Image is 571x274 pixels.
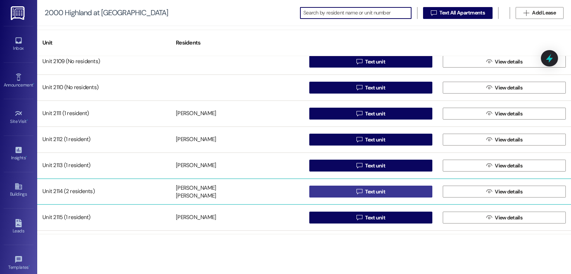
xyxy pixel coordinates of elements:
button: Text unit [309,134,432,146]
button: View details [443,56,566,68]
span: View details [495,214,522,222]
button: Text unit [309,186,432,198]
span: Text unit [365,110,385,118]
i:  [486,59,492,65]
span: Text unit [365,162,385,170]
div: [PERSON_NAME] [176,214,216,222]
i:  [357,215,362,221]
span: Text All Apartments [439,9,485,17]
button: Add Lease [516,7,564,19]
div: 2000 Highland at [GEOGRAPHIC_DATA] [45,9,168,17]
i:  [357,137,362,143]
button: View details [443,108,566,120]
img: ResiDesk Logo [11,6,26,20]
i:  [357,59,362,65]
span: • [29,264,30,269]
a: Templates • [4,253,33,273]
i:  [357,163,362,169]
i:  [357,85,362,91]
div: Unit [37,34,171,52]
button: Text unit [309,82,432,94]
span: • [27,118,28,123]
span: View details [495,58,522,66]
i:  [486,163,492,169]
button: View details [443,186,566,198]
button: View details [443,134,566,146]
span: Text unit [365,136,385,144]
button: Text unit [309,108,432,120]
span: • [26,154,27,159]
span: Text unit [365,84,385,92]
i:  [486,137,492,143]
i:  [357,189,362,195]
button: Text unit [309,56,432,68]
span: Text unit [365,58,385,66]
div: Unit 2112 (1 resident) [37,132,171,147]
i:  [431,10,436,16]
div: [PERSON_NAME] [176,192,216,200]
div: [PERSON_NAME] [176,136,216,144]
div: Residents [171,34,304,52]
i:  [523,10,529,16]
a: Insights • [4,144,33,164]
div: [PERSON_NAME] [176,162,216,170]
a: Site Visit • [4,107,33,127]
button: Text All Apartments [423,7,493,19]
div: Unit 2110 (No residents) [37,80,171,95]
span: View details [495,84,522,92]
i:  [486,215,492,221]
span: Add Lease [532,9,556,17]
div: Unit 2115 (1 resident) [37,210,171,225]
span: View details [495,110,522,118]
div: Unit 2114 (2 residents) [37,184,171,199]
span: • [33,81,34,87]
div: Unit 2109 (No residents) [37,54,171,69]
span: View details [495,188,522,196]
span: Text unit [365,188,385,196]
button: View details [443,212,566,224]
span: Text unit [365,214,385,222]
span: View details [495,162,522,170]
div: [PERSON_NAME] [176,110,216,118]
i:  [486,189,492,195]
a: Inbox [4,34,33,54]
div: [PERSON_NAME] [176,184,216,192]
i:  [486,85,492,91]
a: Buildings [4,180,33,200]
span: View details [495,136,522,144]
div: Unit 2111 (1 resident) [37,106,171,121]
div: Unit 2113 (1 resident) [37,158,171,173]
input: Search by resident name or unit number [303,8,411,18]
button: Text unit [309,160,432,172]
button: View details [443,82,566,94]
i:  [486,111,492,117]
button: Text unit [309,212,432,224]
button: View details [443,160,566,172]
a: Leads [4,217,33,237]
i:  [357,111,362,117]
